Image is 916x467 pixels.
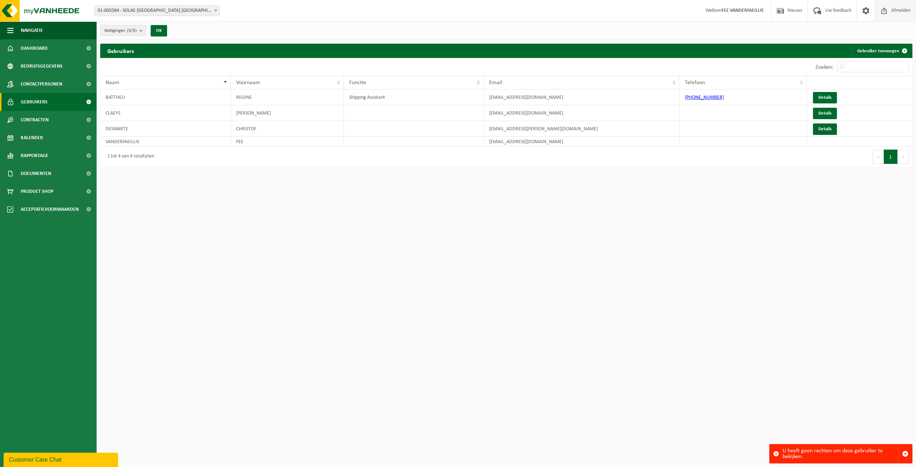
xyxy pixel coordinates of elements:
[21,111,49,129] span: Contracten
[4,451,120,467] iframe: chat widget
[236,80,260,86] span: Voornaam
[95,6,219,16] span: 01-005584 - SOLAE BELGIUM NV - IEPER
[872,150,884,164] button: Previous
[100,105,231,121] td: CLAEYS
[484,105,679,121] td: [EMAIL_ADDRESS][DOMAIN_NAME]
[151,25,167,37] button: OK
[685,80,705,86] span: Telefoon
[231,89,344,105] td: REGINE
[884,150,898,164] button: 1
[104,150,154,163] div: 1 tot 4 van 4 resultaten
[21,57,63,75] span: Bedrijfsgegevens
[484,121,679,137] td: [EMAIL_ADDRESS][PERSON_NAME][DOMAIN_NAME]
[21,75,62,93] span: Contactpersonen
[813,123,837,135] a: Details
[100,121,231,137] td: DESWARTE
[484,137,679,147] td: [EMAIL_ADDRESS][DOMAIN_NAME]
[898,150,909,164] button: Next
[21,93,48,111] span: Gebruikers
[813,92,837,103] a: Details
[783,444,898,463] div: U heeft geen rechten om deze gebruiker te bekijken.
[231,137,344,147] td: FEE
[722,8,764,13] strong: FEE VANDERFAEILLIE
[106,80,120,86] span: Naam
[484,89,679,105] td: [EMAIL_ADDRESS][DOMAIN_NAME]
[21,147,48,165] span: Rapportage
[100,44,141,58] h2: Gebruikers
[349,80,366,86] span: Functie
[685,95,724,100] a: [PHONE_NUMBER]
[127,28,137,33] count: (3/3)
[21,21,43,39] span: Navigatie
[100,89,231,105] td: BATTHEU
[100,25,146,36] button: Vestigingen(3/3)
[852,44,912,58] a: Gebruiker toevoegen
[21,200,79,218] span: Acceptatievoorwaarden
[231,105,344,121] td: [PERSON_NAME]
[21,129,43,147] span: Kalender
[344,89,484,105] td: Shipping Assistant
[231,121,344,137] td: CHRISTOF
[21,39,48,57] span: Dashboard
[21,183,53,200] span: Product Shop
[94,5,220,16] span: 01-005584 - SOLAE BELGIUM NV - IEPER
[100,137,231,147] td: VANDERFAEILLIE
[489,80,502,86] span: Email
[813,108,837,119] a: Details
[815,64,833,70] label: Zoeken:
[21,165,51,183] span: Documenten
[104,25,137,36] span: Vestigingen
